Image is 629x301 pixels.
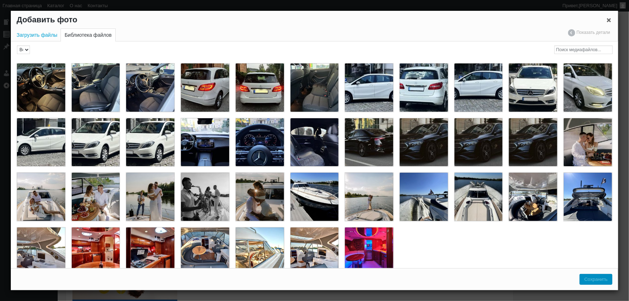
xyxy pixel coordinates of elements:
li: Bavaria 37 Sport HT аренда яхты прокат яхты, заказать яхту на день рождения девичник фотосессию 12 [342,224,397,279]
li: Bavaria 37 Sport HT аренда яхты прокат яхты, заказать яхту на день рождения девичник фотосессию 14 [232,224,287,279]
li: Mercedes Benz W246 B class аренда на свадьбу с водителем, авто на свадьбу белый мерседес 09 [232,60,287,115]
li: Bavaria 37 Sport HT аренда яхты прокат яхты, заказать яхту на день рождения девичник фотосессию 28 [14,169,68,224]
li: Mercedes Benz W246 B class аренда на свадьбу с водителем, авто на свадьбу белый мерседес 03 [561,60,615,115]
li: Mercedes Benz W214 прокат без водителя, аренда мерседес, мерседес на свадьбу с водителем 02 [342,115,397,170]
li: Bavaria 37 Sport HT аренда яхты прокат яхты, заказать яхту на день рождения девичник фотосессию 26 [178,169,232,224]
li: Mercedes Benz W246 B class аренда на свадьбу с водителем, авто на свадьбу белый мерседес 07 [397,60,451,115]
li: Mercedes Benz W214 прокат без водителя, аренда мерседес, мерседес на свадьбу с водителем 05 [232,115,287,170]
li: Mercedes Benz W246 B class аренда на свадьбу с водителем, авто на свадьбу белый мерседес 01 [68,115,123,170]
li: Mercedes Benz W246 B class аренда на свадьбу с водителем, авто на свадьбу белый мерседес 10 [287,60,342,115]
li: Mercedes Benz W214 прокат без водителя, аренда мерседес, мерседес на свадьбу с водителем 01 [451,115,506,170]
li: Bavaria 37 Sport HT аренда яхты прокат яхты, заказать яхту на день рождения девичник фотосессию 19 [506,169,561,224]
input: Поиск медиафайлов... [554,45,613,54]
li: Bavaria 37 Sport HT аренда яхты прокат яхты, заказать яхту на день рождения девичник фотосессию 21 [397,169,451,224]
span: Показать детали [568,29,610,36]
li: Bavaria 37 Sport HT аренда яхты прокат яхты, заказать яхту на день рождения девичник фотосессию 15 [14,224,68,279]
li: Bavaria 37 Sport HT аренда яхты прокат яхты, заказать яхту на день рождения девичник фотосессию 30 [68,169,123,224]
li: Bavaria 37 Sport HT аренда яхты прокат яхты, заказать яхту на день рождения девичник фотосессию 22 [451,169,506,224]
li: Bavaria 37 Sport HT аренда яхты прокат яхты, заказать яхту на день рождения девичник фотосессию 17 [68,224,123,279]
p: 1977 год выпуска, цвет — голубой Цена — 2000 грн/ч+1 час подача Минимальный заказ 3 часа+1 час по... [4,9,434,18]
li: Mercedes Benz W214 прокат без водителя, аренда мерседес, мерседес на свадьбу с водителем 04 [178,115,232,170]
li: Bavaria 37 Sport HT аренда яхты прокат яхты, заказать яхту на день рождения девичник фотосессию 11 [287,224,342,279]
li: Bavaria 37 Sport HT аренда яхты прокат яхты, заказать яхту на день рождения девичник фотосессию 13 [178,224,232,279]
a: Загрузить файлы [13,29,61,41]
li: Bavaria 37 Sport HT аренда яхты прокат яхты, заказать яхту на день рождения девичник фотосессию 20 [561,169,615,224]
li: Bavaria 37 Sport HT аренда яхты прокат яхты, заказать яхту на день рождения девичник фотосессию 18 [123,224,178,279]
li: Mercedes Benz W246 B class аренда на свадьбу с водителем, авто на свадьбу белый мерседес 04 [14,115,68,170]
li: Bavaria 37 Sport HT аренда яхты прокат яхты, заказать яхту на день рождения девичник фотосессию 23 [287,169,342,224]
li: Mercedes Benz W246 B class аренда на свадьбу с водителем, авто на свадьбу белый мерседес 01 [123,115,178,170]
li: Mercedes Benz W246 B class аренда на свадьбу с водителем, авто на свадьбу белый мерседес 02 [506,60,561,115]
li: Mercedes Benz W214 прокат без водителя, аренда мерседес, мерседес на свадьбу с водителем 01 [397,115,451,170]
a: Библиотека файлов [61,28,116,41]
h1: Добавить фото [11,11,618,29]
li: Mercedes Benz W246 B class аренда на свадьбу с водителем, авто на свадьбу белый мерседес 08 [178,60,232,115]
li: Mercedes Benz W246 B class аренда на свадьбу с водителем, авто на свадьбу белый мерседес 13 [14,60,68,115]
li: Mercedes Benz W214 прокат без водителя, аренда мерседес, мерседес на свадьбу с водителем 03 [287,115,342,170]
li: Mercedes Benz W246 B class аренда на свадьбу с водителем, авто на свадьбу белый мерседес 05 [451,60,506,115]
button: Сохранить [580,274,612,285]
a: Показать детали [564,29,614,36]
li: Mercedes Benz W246 B class аренда на свадьбу с водителем, авто на свадьбу белый мерседес 06 [342,60,397,115]
li: Bavaria 37 Sport HT аренда яхты прокат яхты, заказать яхту на день рождения девичник фотосессию 24 [342,169,397,224]
li: Mercedes Benz W214 прокат без водителя, аренда мерседес, мерседес на свадьбу с водителем 01 [506,115,561,170]
li: Mercedes Benz W246 B class аренда на свадьбу с водителем, авто на свадьбу белый мерседес 11 [68,60,123,115]
li: Bavaria 37 Sport HT аренда яхты прокат яхты, заказать яхту на день рождения девичник фотосессию 25 [123,169,178,224]
li: Bavaria 37 Sport HT аренда яхты прокат яхты, заказать яхту на день рождения девичник фотосессию 32 [561,115,615,170]
li: Bavaria 37 Sport HT аренда яхты прокат яхты, заказать яхту на день рождения девичник фотосессию 27 [232,169,287,224]
li: Mercedes Benz W246 B class аренда на свадьбу с водителем, авто на свадьбу белый мерседес 12 [123,60,178,115]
